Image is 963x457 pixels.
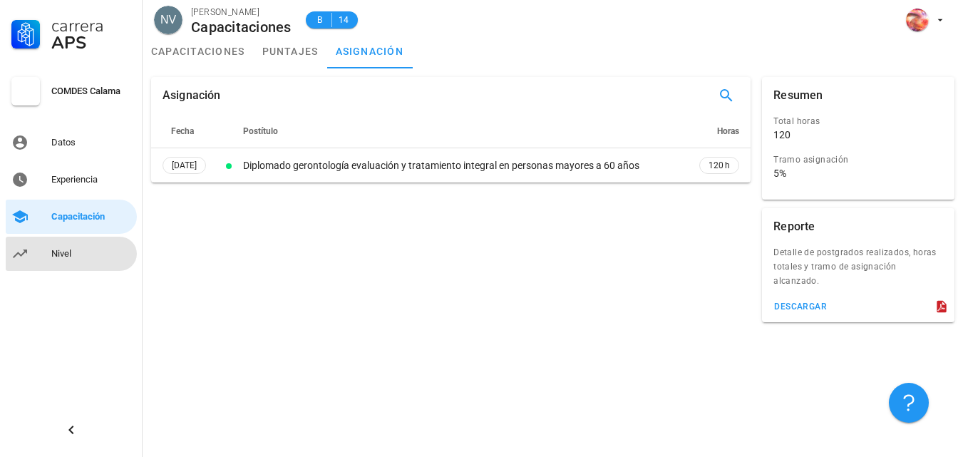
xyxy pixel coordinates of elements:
[709,158,730,173] span: 120 h
[773,77,823,114] div: Resumen
[762,245,954,297] div: Detalle de postgrados realizados, horas totales y tramo de asignación alcanzado.
[191,19,292,35] div: Capacitaciones
[717,126,739,136] span: Horas
[338,13,349,27] span: 14
[768,297,833,317] button: descargar
[191,5,292,19] div: [PERSON_NAME]
[51,211,131,222] div: Capacitación
[773,302,827,312] div: descargar
[6,237,137,271] a: Nivel
[6,125,137,160] a: Datos
[314,13,326,27] span: B
[6,200,137,234] a: Capacitación
[172,158,197,173] span: [DATE]
[773,153,932,167] div: Tramo asignación
[51,86,131,97] div: COMDES Calama
[160,6,176,34] span: NV
[154,6,182,34] div: avatar
[688,114,751,148] th: Horas
[243,158,685,173] div: Diplomado gerontología evaluación y tratamiento integral en personas mayores a 60 años
[51,248,131,260] div: Nivel
[906,9,929,31] div: avatar
[773,208,815,245] div: Reporte
[51,174,131,185] div: Experiencia
[773,114,932,128] div: Total horas
[243,126,278,136] span: Postítulo
[51,17,131,34] div: Carrera
[51,137,131,148] div: Datos
[254,34,327,68] a: puntajes
[143,34,254,68] a: capacitaciones
[51,34,131,51] div: APS
[773,167,786,180] div: 5%
[327,34,413,68] a: asignación
[163,77,221,114] div: Asignación
[171,126,194,136] span: Fecha
[773,128,791,141] div: 120
[240,114,688,148] th: Postítulo
[6,163,137,197] a: Experiencia
[151,114,217,148] th: Fecha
